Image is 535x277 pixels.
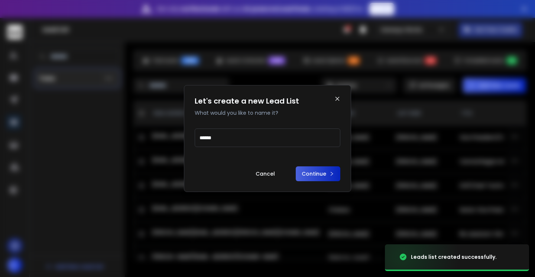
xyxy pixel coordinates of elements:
button: Cancel [250,166,281,181]
div: Leads list created successfully. [411,253,497,261]
p: What would you like to name it? [195,109,299,117]
button: Continue [296,166,340,181]
h1: Let's create a new Lead List [195,96,299,106]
